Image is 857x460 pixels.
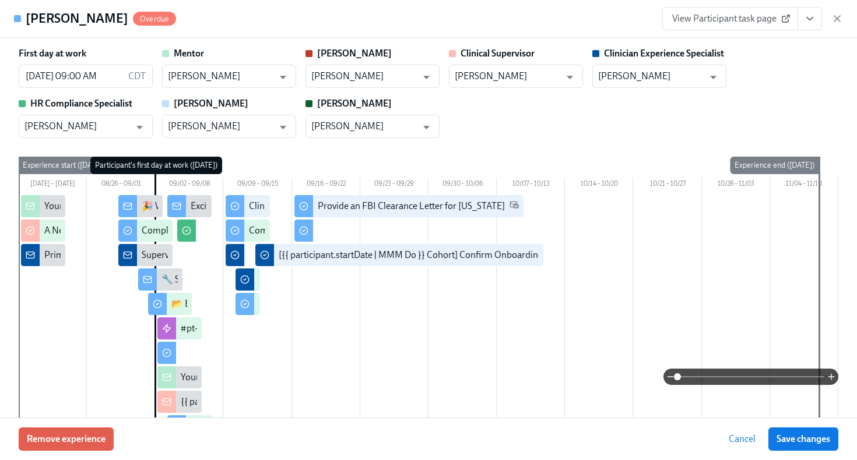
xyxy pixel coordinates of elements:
div: 09/30 – 10/06 [428,178,497,193]
div: Complete our Welcome Survey [142,224,264,237]
div: 11/04 – 11/10 [770,178,838,193]
span: Work Email [510,200,519,213]
div: 10/21 – 10/27 [633,178,701,193]
strong: HR Compliance Specialist [30,98,132,109]
p: CDT [128,70,146,83]
div: 09/23 – 09/29 [360,178,428,193]
span: Overdue [133,15,176,23]
span: Remove experience [27,433,106,445]
div: 09/02 – 09/08 [155,178,223,193]
div: [{{ participant.startDate | MMM Do }} Cohort] Confirm Onboarding Completed [279,249,589,261]
div: Compliance Onboarding: Week 2 [249,224,380,237]
strong: [PERSON_NAME] [317,98,392,109]
div: 10/28 – 11/03 [702,178,770,193]
h4: [PERSON_NAME] [26,10,128,27]
div: Your new mentee is about to start onboarding! [44,200,229,213]
div: 🔧 Set Up Core Applications [161,273,273,286]
div: 🎉 Welcome to Charlie Health! [142,200,264,213]
strong: Mentor [174,48,204,59]
button: Open [561,68,579,86]
div: 10/14 – 10/20 [565,178,633,193]
div: Primary Therapists cleared to start [44,249,181,261]
a: View Participant task page [662,7,798,30]
button: Open [417,118,435,136]
div: 09/16 – 09/22 [292,178,360,193]
button: Open [274,68,292,86]
div: Supervisor confirmed! [142,249,230,261]
div: 09/09 – 09/15 [223,178,291,193]
div: [DATE] – [DATE] [19,178,87,193]
label: First day at work [19,47,86,60]
div: {{ participant.fullName }} has Started [DATE]! [181,395,360,408]
div: Clinical Onboarding: Week 2 [249,200,361,213]
div: Experience start ([DATE]) [18,157,110,174]
button: Cancel [721,427,764,451]
div: A New Hire is Cleared to Start [44,224,161,237]
button: Save changes [768,427,838,451]
strong: [PERSON_NAME] [174,98,248,109]
strong: Clinician Experience Specialist [604,48,724,59]
strong: [PERSON_NAME] [317,48,392,59]
button: Remove experience [19,427,114,451]
span: View Participant task page [672,13,788,24]
button: Open [274,118,292,136]
button: Open [417,68,435,86]
div: #pt-onboarding-support [181,322,279,335]
div: 📂 Elation (EHR) Setup [171,298,263,310]
div: Provide an FBI Clearance Letter for [US_STATE] [318,200,505,213]
span: Save changes [777,433,830,445]
button: View task page [798,7,822,30]
div: Experience end ([DATE]) [730,157,819,174]
div: Excited to Connect – Your Mentor at Charlie Health! [191,200,393,213]
button: Open [704,68,722,86]
span: Cancel [729,433,756,445]
strong: Clinical Supervisor [461,48,535,59]
div: 10/07 – 10/13 [497,178,565,193]
button: Open [131,118,149,136]
div: 08/26 – 09/01 [87,178,155,193]
div: Participant's first day at work ([DATE]) [90,157,222,174]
